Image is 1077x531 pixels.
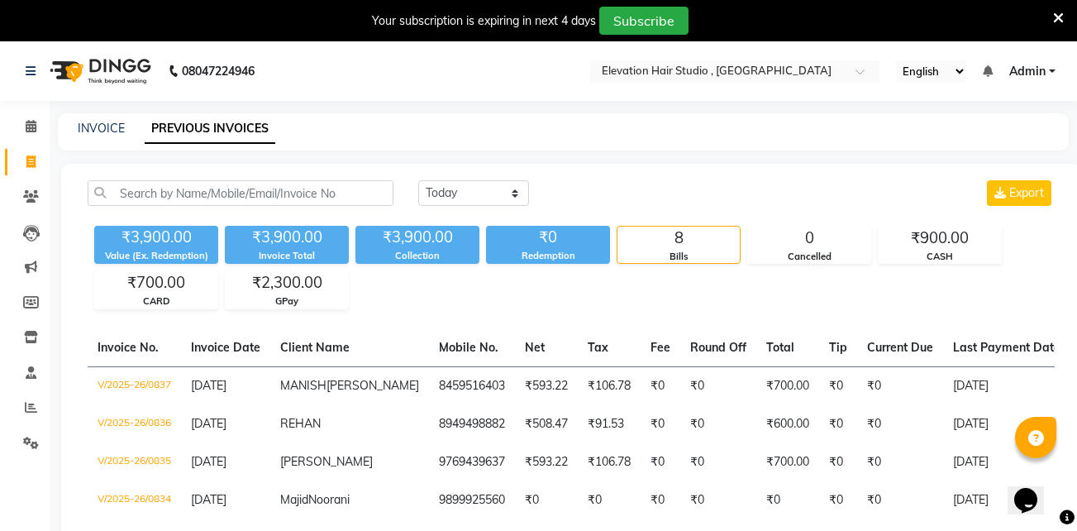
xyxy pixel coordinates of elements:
td: ₹0 [680,481,756,519]
td: V/2025-26/0834 [88,481,181,519]
iframe: chat widget [1008,465,1060,514]
span: [PERSON_NAME] [326,378,419,393]
span: Mobile No. [439,340,498,355]
td: ₹0 [756,481,819,519]
span: [DATE] [191,378,226,393]
td: ₹593.22 [515,366,578,405]
div: Bills [617,250,740,264]
img: logo [42,48,155,94]
div: Redemption [486,249,610,263]
span: REHAN [280,416,321,431]
button: Export [987,180,1051,206]
td: ₹0 [680,443,756,481]
div: ₹0 [486,226,610,249]
span: Net [525,340,545,355]
td: ₹0 [641,405,680,443]
span: Invoice Date [191,340,260,355]
div: 8 [617,227,740,250]
div: Collection [355,249,479,263]
td: ₹0 [857,443,943,481]
div: ₹3,900.00 [355,226,479,249]
td: ₹0 [819,405,857,443]
span: [PERSON_NAME] [280,454,373,469]
div: Value (Ex. Redemption) [94,249,218,263]
a: PREVIOUS INVOICES [145,114,275,144]
span: [DATE] [191,416,226,431]
span: Tip [829,340,847,355]
td: 9769439637 [429,443,515,481]
span: Tax [588,340,608,355]
td: ₹508.47 [515,405,578,443]
td: ₹0 [819,366,857,405]
div: ₹3,900.00 [225,226,349,249]
td: ₹0 [641,481,680,519]
td: [DATE] [943,366,1070,405]
td: V/2025-26/0836 [88,405,181,443]
div: GPay [226,294,348,309]
span: Client Name [280,340,350,355]
button: Subscribe [599,7,689,35]
span: [DATE] [191,454,226,469]
span: Fee [650,340,670,355]
span: Noorani [308,492,350,507]
td: [DATE] [943,481,1070,519]
td: ₹0 [857,481,943,519]
div: Cancelled [748,250,870,264]
td: ₹0 [819,481,857,519]
span: Admin [1009,63,1046,80]
div: ₹900.00 [879,227,1001,250]
td: ₹106.78 [578,443,641,481]
div: CARD [95,294,217,309]
td: ₹0 [680,366,756,405]
td: ₹0 [515,481,578,519]
span: Total [766,340,794,355]
td: [DATE] [943,443,1070,481]
td: ₹600.00 [756,405,819,443]
span: Current Due [867,340,933,355]
b: 08047224946 [182,48,255,94]
td: ₹0 [857,366,943,405]
div: Your subscription is expiring in next 4 days [372,12,596,30]
span: Last Payment Date [953,340,1060,355]
span: [DATE] [191,492,226,507]
td: 8459516403 [429,366,515,405]
td: ₹106.78 [578,366,641,405]
div: CASH [879,250,1001,264]
td: ₹91.53 [578,405,641,443]
div: ₹2,300.00 [226,271,348,294]
td: 8949498882 [429,405,515,443]
td: ₹700.00 [756,443,819,481]
td: [DATE] [943,405,1070,443]
span: Invoice No. [98,340,159,355]
span: Round Off [690,340,746,355]
span: Majid [280,492,308,507]
td: ₹0 [680,405,756,443]
td: ₹700.00 [756,366,819,405]
span: Export [1009,185,1044,200]
td: V/2025-26/0837 [88,366,181,405]
td: 9899925560 [429,481,515,519]
td: V/2025-26/0835 [88,443,181,481]
div: Invoice Total [225,249,349,263]
td: ₹0 [641,366,680,405]
div: ₹700.00 [95,271,217,294]
td: ₹0 [857,405,943,443]
a: INVOICE [78,121,125,136]
div: 0 [748,227,870,250]
input: Search by Name/Mobile/Email/Invoice No [88,180,393,206]
td: ₹0 [641,443,680,481]
span: MANISH [280,378,326,393]
td: ₹0 [819,443,857,481]
div: ₹3,900.00 [94,226,218,249]
td: ₹0 [578,481,641,519]
td: ₹593.22 [515,443,578,481]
